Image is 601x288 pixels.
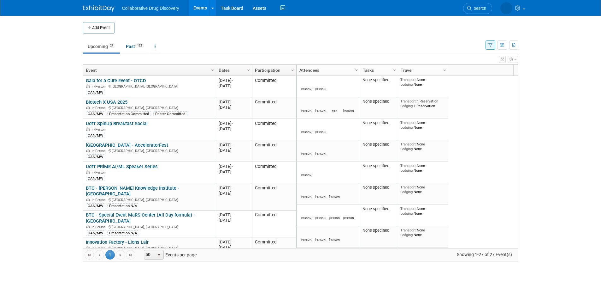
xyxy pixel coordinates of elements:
img: In-Person Event [86,225,90,228]
div: Evan Moriarity [329,194,340,198]
div: [DATE] [219,245,249,250]
span: Column Settings [210,68,215,73]
div: Presentation N/A [107,230,139,236]
td: Committed [252,183,296,211]
div: None None [400,142,446,151]
div: None specified [362,206,395,211]
img: Juan Gijzelaar [303,79,310,87]
div: Evan Moriarity [315,108,326,112]
a: Column Settings [441,65,448,74]
span: Events per page [136,250,203,260]
div: Evan Moriarity [343,216,354,220]
span: Showing 1-27 of 27 Event(s) [451,250,518,259]
span: In-Person [91,106,108,110]
div: None specified [362,77,395,83]
a: Innovation Factory - Lions Lair [86,239,149,245]
span: - [232,143,233,147]
div: Juan Gijzelaar [315,130,326,134]
span: Go to the previous page [97,253,102,258]
a: Go to the last page [126,250,135,260]
span: Lodging: [400,125,414,130]
a: UofT SpinUp Breakfast Social [86,121,148,126]
span: Column Settings [290,68,295,73]
span: Search [472,6,486,11]
div: CAN/MW [86,230,105,236]
div: Presentation Committed [107,111,151,116]
a: BTC - Special Event MaRS Center (All Day formula) - [GEOGRAPHIC_DATA] [86,212,195,224]
div: [DATE] [219,212,249,218]
td: Committed [252,237,296,259]
div: [GEOGRAPHIC_DATA], [GEOGRAPHIC_DATA] [86,148,213,153]
span: - [232,212,233,217]
a: Past122 [121,40,149,52]
div: CAN/MW [86,203,105,208]
img: In-Person Event [86,170,90,174]
div: [GEOGRAPHIC_DATA], [GEOGRAPHIC_DATA] [86,224,213,230]
a: Event [86,65,212,76]
div: None None [400,185,446,194]
span: 27 [108,43,115,48]
div: [DATE] [219,142,249,148]
span: Transport: [400,142,417,146]
span: In-Person [91,246,108,250]
img: In-Person Event [86,127,90,131]
div: None None [400,228,446,237]
img: In-Person Event [86,246,90,249]
div: [GEOGRAPHIC_DATA], [GEOGRAPHIC_DATA] [86,105,213,110]
div: None None [400,206,446,216]
img: Michael Woodhouse [303,230,310,237]
div: None specified [362,99,395,104]
span: 1 [105,250,115,260]
div: CAN/MW [86,176,105,181]
img: Juan Gijzelaar [303,208,310,216]
img: Evan Moriarity [331,187,339,194]
td: Committed [252,140,296,162]
span: select [156,253,162,258]
span: Collaborative Drug Discovery [122,6,179,11]
span: In-Person [91,170,108,175]
span: Transport: [400,163,417,168]
span: 50 [144,250,155,259]
div: None None [400,163,446,173]
td: Committed [252,76,296,97]
div: [DATE] [219,185,249,191]
img: Juan Gijzelaar [317,122,324,130]
img: Juan Gijzelaar [303,165,310,173]
img: Juan Gijzelaar [317,144,324,151]
div: Michael Woodhouse [315,216,326,220]
span: - [232,164,233,169]
span: Lodging: [400,233,414,237]
a: Search [463,3,492,14]
span: 122 [135,43,144,48]
span: Column Settings [392,68,397,73]
div: [DATE] [219,164,249,169]
div: [DATE] [219,218,249,223]
div: Juan Gijzelaar [301,173,312,177]
span: In-Person [91,127,108,132]
td: Committed [252,211,296,238]
span: In-Person [91,225,108,229]
img: Michael Woodhouse [317,79,324,87]
span: In-Person [91,198,108,202]
span: - [232,240,233,244]
div: None None [400,120,446,130]
img: In-Person Event [86,106,90,109]
div: None specified [362,228,395,233]
img: Evan Moriarity [317,230,324,237]
span: Transport: [400,99,417,103]
div: [DATE] [219,169,249,175]
div: Michael Woodhouse [315,87,326,91]
a: [GEOGRAPHIC_DATA] - AcceleratorFest [86,142,168,148]
span: Go to the next page [118,253,123,258]
div: [DATE] [219,191,249,196]
span: Transport: [400,120,417,125]
span: Lodging: [400,168,414,173]
div: CAN/MW [86,133,105,138]
div: [DATE] [219,126,249,132]
div: [DATE] [219,105,249,110]
div: Juan Gijzelaar [329,237,340,241]
span: Column Settings [442,68,447,73]
div: Juan Gijzelaar [315,151,326,155]
div: Yigit Kucuk [329,108,340,112]
div: CAN/MW [86,111,105,116]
